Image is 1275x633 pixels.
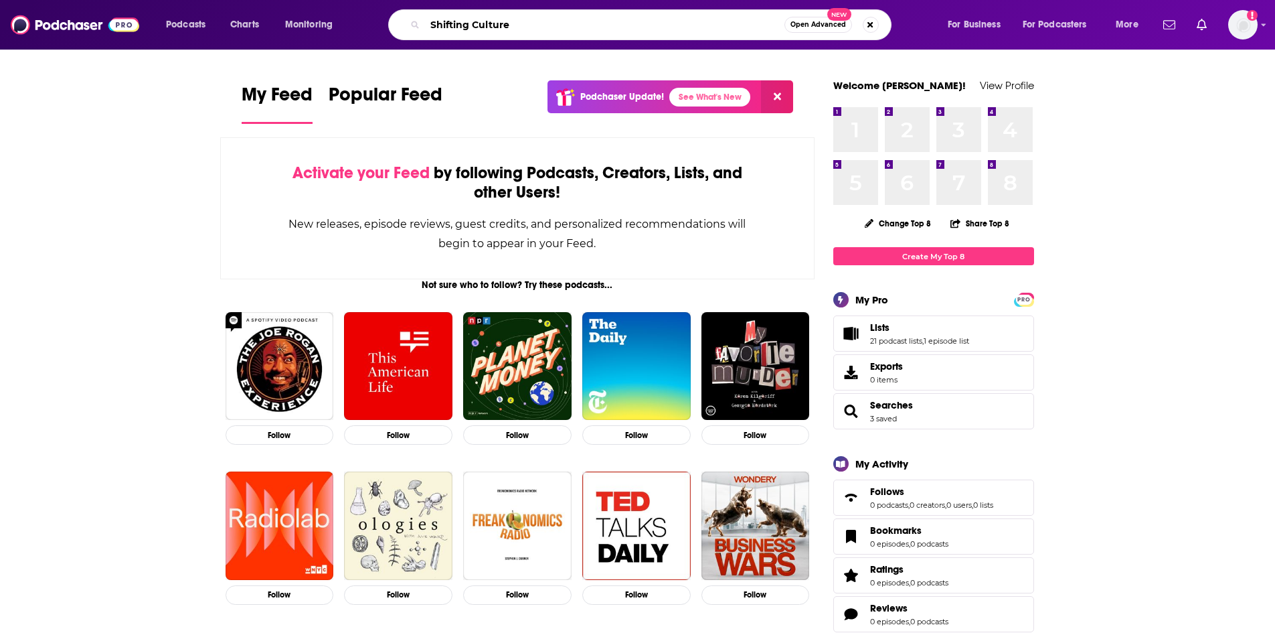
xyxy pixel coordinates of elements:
[870,578,909,587] a: 0 episodes
[222,14,267,36] a: Charts
[285,15,333,34] span: Monitoring
[580,91,664,102] p: Podchaser Update!
[463,585,572,605] button: Follow
[950,210,1010,236] button: Share Top 8
[945,500,946,510] span: ,
[973,500,993,510] a: 0 lists
[870,375,903,384] span: 0 items
[838,566,865,585] a: Ratings
[1228,10,1258,40] img: User Profile
[833,518,1034,555] span: Bookmarks
[344,585,452,605] button: Follow
[157,14,223,36] button: open menu
[166,15,205,34] span: Podcasts
[870,539,909,549] a: 0 episodes
[833,557,1034,593] span: Ratings
[701,585,810,605] button: Follow
[833,79,966,92] a: Welcome [PERSON_NAME]!
[855,458,908,470] div: My Activity
[938,14,1017,36] button: open menu
[1023,15,1087,34] span: For Podcasters
[838,527,865,546] a: Bookmarks
[838,324,865,343] a: Lists
[344,472,452,580] img: Ologies with Alie Ward
[582,312,691,421] img: The Daily
[344,312,452,421] img: This American Life
[226,312,334,421] img: The Joe Rogan Experience
[1016,294,1032,304] a: PRO
[870,500,908,510] a: 0 podcasts
[463,312,572,421] img: Planet Money
[425,14,784,36] input: Search podcasts, credits, & more...
[701,425,810,445] button: Follow
[344,425,452,445] button: Follow
[910,500,945,510] a: 0 creators
[910,578,948,587] a: 0 podcasts
[220,279,815,291] div: Not sure who to follow? Try these podcasts...
[833,596,1034,632] span: Reviews
[857,215,940,232] button: Change Top 8
[946,500,972,510] a: 0 users
[1016,295,1032,305] span: PRO
[701,472,810,580] img: Business Wars
[833,247,1034,265] a: Create My Top 8
[833,315,1034,352] span: Lists
[870,486,993,498] a: Follows
[230,15,259,34] span: Charts
[1116,15,1138,34] span: More
[870,524,922,537] span: Bookmarks
[870,563,904,575] span: Ratings
[870,486,904,498] span: Follows
[827,8,851,21] span: New
[924,336,969,346] a: 1 episode list
[948,15,1001,34] span: For Business
[838,363,865,382] span: Exports
[909,539,910,549] span: ,
[784,17,852,33] button: Open AdvancedNew
[1228,10,1258,40] button: Show profile menu
[582,472,691,580] img: TED Talks Daily
[463,472,572,580] img: Freakonomics Radio
[1247,10,1258,21] svg: Add a profile image
[870,322,969,334] a: Lists
[870,360,903,372] span: Exports
[870,524,948,537] a: Bookmarks
[226,472,334,580] img: Radiolab
[870,322,889,334] span: Lists
[980,79,1034,92] a: View Profile
[790,21,846,28] span: Open Advanced
[226,585,334,605] button: Follow
[292,163,430,183] span: Activate your Feed
[1106,14,1155,36] button: open menu
[870,399,913,411] a: Searches
[922,336,924,346] span: ,
[855,293,888,306] div: My Pro
[870,336,922,346] a: 21 podcast lists
[288,214,748,253] div: New releases, episode reviews, guest credits, and personalized recommendations will begin to appe...
[909,578,910,587] span: ,
[226,425,334,445] button: Follow
[870,563,948,575] a: Ratings
[463,425,572,445] button: Follow
[582,425,691,445] button: Follow
[833,480,1034,516] span: Follows
[870,602,908,614] span: Reviews
[909,617,910,626] span: ,
[669,88,750,107] a: See What's New
[972,500,973,510] span: ,
[1014,14,1106,36] button: open menu
[870,617,909,626] a: 0 episodes
[701,312,810,421] a: My Favorite Murder with Karen Kilgariff and Georgia Hardstark
[870,602,948,614] a: Reviews
[838,402,865,421] a: Searches
[910,617,948,626] a: 0 podcasts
